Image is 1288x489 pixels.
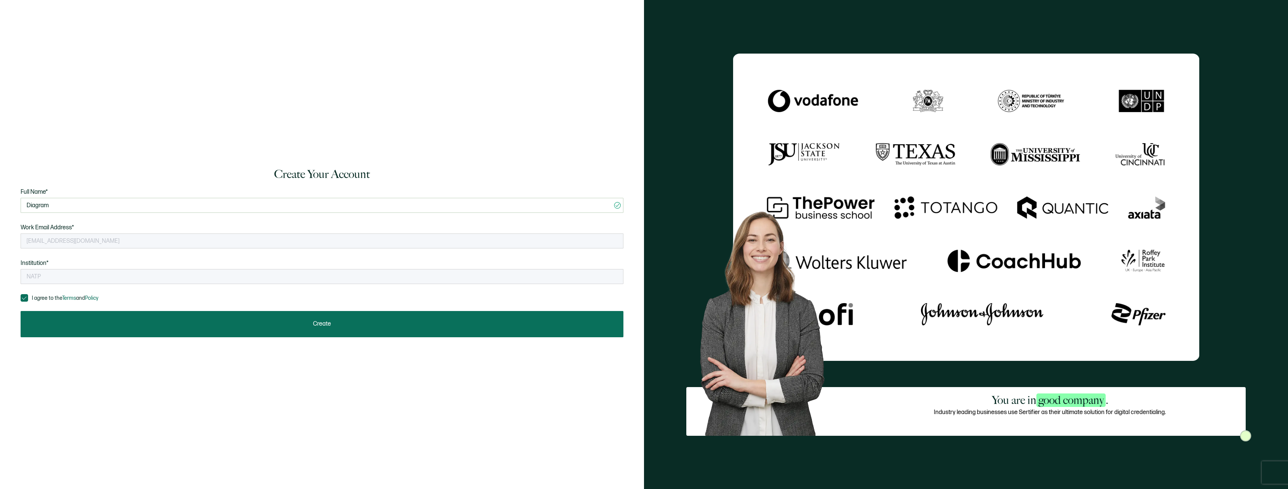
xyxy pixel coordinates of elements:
[85,295,98,301] a: Policy
[613,201,622,209] ion-icon: checkmark circle outline
[1251,453,1288,489] iframe: Chat Widget
[686,200,854,436] img: Sertifier Login - You are in <span class="strong-h">good company</span>. Hero
[21,198,623,213] input: Full Name
[21,223,74,232] span: Work Email Address*
[21,269,623,284] input: Acme Corporation
[274,167,370,182] h1: Create Your Account
[934,408,1166,417] p: Industry leading businesses use Sertifier as their ultimate solution for digital credentialing.
[1240,430,1251,441] img: Sertifier Login
[32,295,98,301] span: I agree to the and
[62,295,76,301] a: Terms
[21,188,48,196] span: Full Name*
[21,233,623,248] input: Enter your work email address
[313,321,331,327] span: Create
[1036,393,1106,407] span: good company
[21,260,49,267] span: Institution*
[21,311,623,337] button: Create
[733,53,1199,361] img: Sertifier Login - You are in <span class="strong-h">good company</span>.
[992,393,1108,408] h2: You are in .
